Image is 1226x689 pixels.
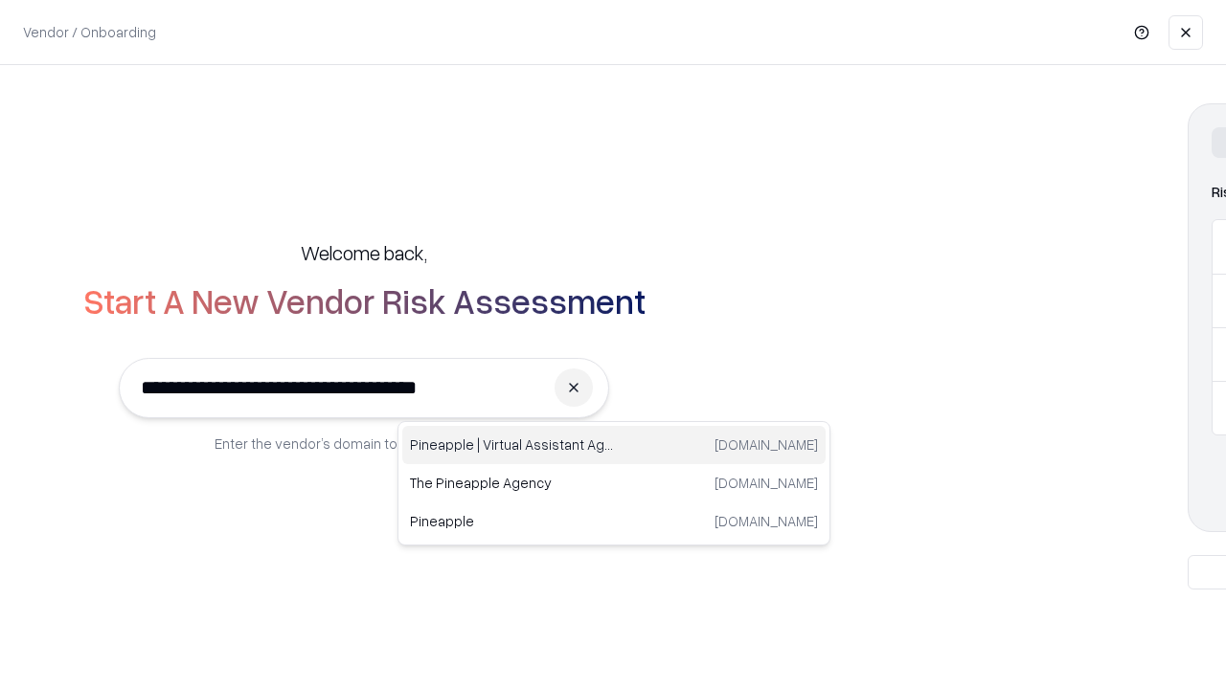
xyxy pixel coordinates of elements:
p: Pineapple [410,511,614,531]
p: [DOMAIN_NAME] [715,434,818,455]
p: Pineapple | Virtual Assistant Agency [410,434,614,455]
p: Enter the vendor’s domain to begin onboarding [215,433,513,454]
p: [DOMAIN_NAME] [715,473,818,493]
p: Vendor / Onboarding [23,22,156,42]
p: The Pineapple Agency [410,473,614,493]
h2: Start A New Vendor Risk Assessment [83,281,646,320]
h5: Welcome back, [301,239,427,266]
div: Suggestions [397,421,830,545]
p: [DOMAIN_NAME] [715,511,818,531]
